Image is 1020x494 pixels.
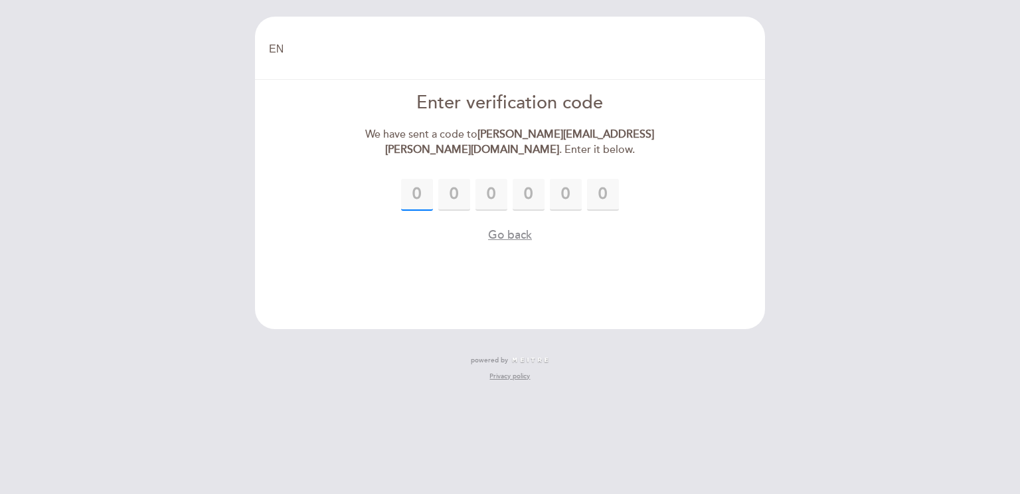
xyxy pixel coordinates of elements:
[511,357,549,364] img: MEITRE
[513,179,545,211] input: 0
[587,179,619,211] input: 0
[438,179,470,211] input: 0
[488,227,532,243] button: Go back
[550,179,582,211] input: 0
[471,356,508,365] span: powered by
[385,128,655,156] strong: [PERSON_NAME][EMAIL_ADDRESS][PERSON_NAME][DOMAIN_NAME]
[401,179,433,211] input: 0
[471,356,549,365] a: powered by
[358,127,663,158] div: We have sent a code to . Enter it below.
[489,372,530,381] a: Privacy policy
[358,90,663,116] div: Enter verification code
[475,179,507,211] input: 0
